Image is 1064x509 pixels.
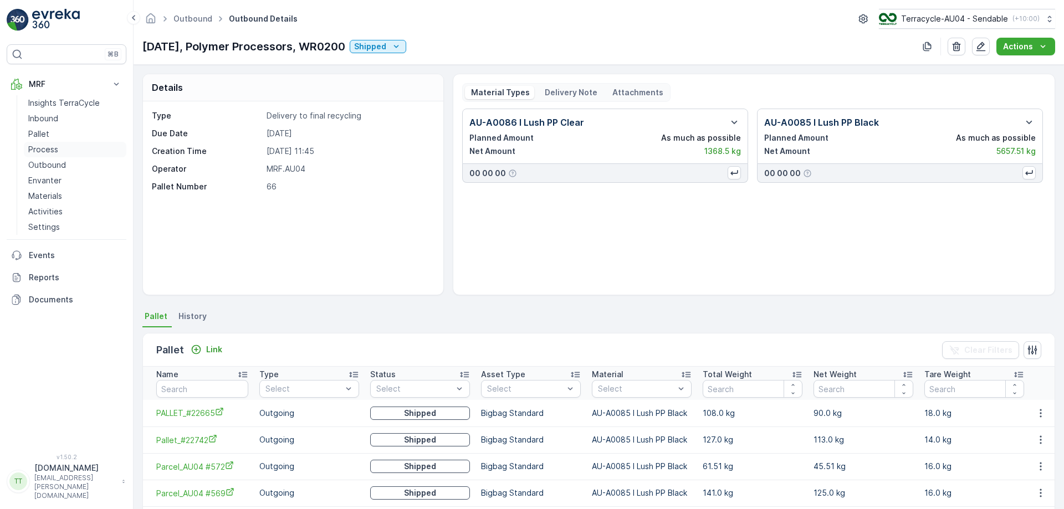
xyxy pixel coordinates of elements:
p: 16.0 kg [924,461,1024,472]
p: Outgoing [259,434,359,445]
p: Outbound [28,160,66,171]
p: Total Weight [703,369,752,380]
a: PALLET_#22665 [156,407,248,419]
button: MRF [7,73,126,95]
button: Shipped [370,433,470,446]
span: History [178,311,207,322]
p: Insights TerraCycle [28,97,100,109]
p: Net Weight [814,369,857,380]
p: Reports [29,272,122,283]
p: [DOMAIN_NAME] [34,462,116,474]
p: 16.0 kg [924,487,1024,498]
div: Help Tooltip Icon [803,169,812,178]
p: As much as possible [661,132,741,143]
p: Terracycle-AU04 - Sendable [901,13,1008,24]
p: Envanter [28,175,62,186]
p: Materials [28,191,62,202]
p: Asset Type [481,369,525,380]
a: Homepage [145,17,157,26]
a: Parcel_AU04 #569 [156,487,248,499]
a: Events [7,244,126,266]
p: AU-A0085 I Lush PP Black [592,434,692,445]
a: Process [24,142,126,157]
p: Status [370,369,396,380]
p: Pallet Number [152,181,262,192]
p: Shipped [404,434,436,445]
p: [DATE], Polymer Processors, WR0200 [142,38,345,55]
p: 00 00 00 [764,168,801,179]
p: Material Types [469,87,530,98]
span: Parcel_AU04 #572 [156,461,248,472]
span: Outbound Details [227,13,300,24]
a: Insights TerraCycle [24,95,126,111]
p: 125.0 kg [814,487,913,498]
a: Documents [7,289,126,311]
p: Planned Amount [469,132,534,143]
p: MRF.AU04 [267,163,432,174]
p: Documents [29,294,122,305]
p: Name [156,369,178,380]
p: Activities [28,206,63,217]
img: logo [7,9,29,31]
p: Outgoing [259,408,359,419]
p: Shipped [354,41,386,52]
input: Search [703,380,802,398]
p: AU-A0085 I Lush PP Black [592,461,692,472]
p: Delivery Note [543,87,597,98]
p: Link [206,344,222,355]
a: Materials [24,188,126,204]
span: Pallet [145,311,167,322]
p: 90.0 kg [814,408,913,419]
button: Shipped [370,407,470,420]
p: [DATE] 11:45 [267,146,432,157]
p: AU-A0086 I Lush PP Clear [469,116,584,129]
div: Help Tooltip Icon [508,169,517,178]
a: Pallet_#22742 [156,434,248,446]
button: TT[DOMAIN_NAME][EMAIL_ADDRESS][PERSON_NAME][DOMAIN_NAME] [7,462,126,500]
p: 108.0 kg [703,408,802,419]
p: Attachments [611,87,663,98]
p: Bigbag Standard [481,461,581,472]
p: 66 [267,181,432,192]
button: Shipped [350,40,406,53]
p: Due Date [152,128,262,139]
p: Select [487,383,564,394]
p: 5657.51 kg [996,146,1036,157]
p: Shipped [404,461,436,472]
p: 14.0 kg [924,434,1024,445]
p: Outgoing [259,487,359,498]
p: 45.51 kg [814,461,913,472]
p: Delivery to final recycling [267,110,432,121]
p: Settings [28,222,60,233]
p: Type [259,369,279,380]
p: Pallet [156,342,184,358]
p: 61.51 kg [703,461,802,472]
p: AU-A0085 I Lush PP Black [764,116,879,129]
input: Search [814,380,913,398]
a: Inbound [24,111,126,126]
a: Outbound [173,14,212,23]
p: Clear Filters [964,345,1012,356]
p: Shipped [404,408,436,419]
p: Shipped [404,487,436,498]
button: Terracycle-AU04 - Sendable(+10:00) [879,9,1055,29]
p: Net Amount [764,146,810,157]
p: Bigbag Standard [481,434,581,445]
p: Type [152,110,262,121]
p: Pallet [28,128,49,140]
p: Events [29,250,122,261]
p: [DATE] [267,128,432,139]
p: AU-A0085 I Lush PP Black [592,408,692,419]
p: Actions [1003,41,1033,52]
p: Bigbag Standard [481,487,581,498]
p: Select [376,383,453,394]
div: TT [9,472,27,490]
p: 00 00 00 [469,168,506,179]
a: Activities [24,204,126,219]
p: Material [592,369,623,380]
p: MRF [29,79,104,90]
p: AU-A0085 I Lush PP Black [592,487,692,498]
p: As much as possible [956,132,1036,143]
a: Reports [7,266,126,289]
p: Creation Time [152,146,262,157]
